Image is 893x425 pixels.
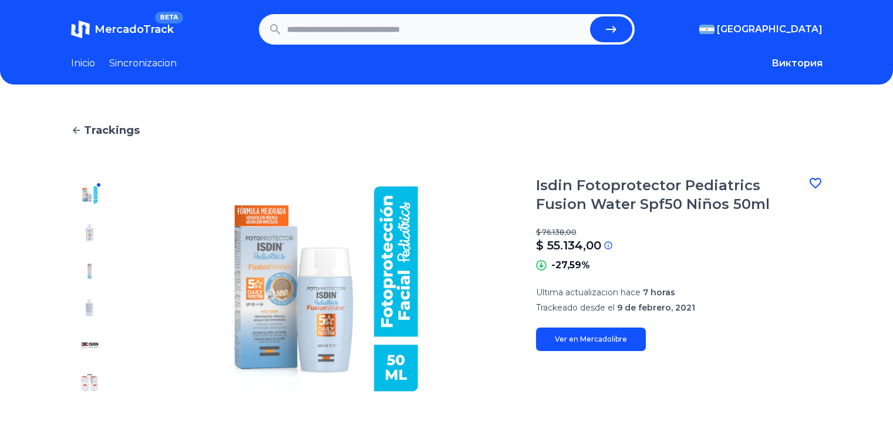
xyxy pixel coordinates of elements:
a: Sincronizacion [109,56,177,70]
img: Isdin Fotoprotector Pediatrics Fusion Water Spf50 Niños 50ml [80,298,99,317]
span: 9 de febrero, 2021 [617,302,695,313]
span: 7 horas [643,287,675,298]
h1: Isdin Fotoprotector Pediatrics Fusion Water Spf50 Niños 50ml [536,176,808,214]
button: [GEOGRAPHIC_DATA] [699,22,823,36]
img: Isdin Fotoprotector Pediatrics Fusion Water Spf50 Niños 50ml [132,176,513,402]
img: Argentina [699,25,715,34]
a: Ver en Mercadolibre [536,328,646,351]
span: Trackeado desde el [536,302,615,313]
img: Isdin Fotoprotector Pediatrics Fusion Water Spf50 Niños 50ml [80,373,99,392]
img: Isdin Fotoprotector Pediatrics Fusion Water Spf50 Niños 50ml [80,336,99,355]
img: Isdin Fotoprotector Pediatrics Fusion Water Spf50 Niños 50ml [80,261,99,279]
a: MercadoTrackBETA [71,20,174,39]
p: $ 76.138,00 [536,228,823,237]
span: BETA [155,12,183,23]
button: Виктория [771,56,823,70]
a: Trackings [71,122,823,139]
span: MercadoTrack [95,23,174,36]
span: Trackings [84,122,140,139]
img: Isdin Fotoprotector Pediatrics Fusion Water Spf50 Niños 50ml [80,185,99,204]
span: [GEOGRAPHIC_DATA] [717,22,823,36]
p: -27,59% [551,258,590,272]
img: MercadoTrack [71,20,90,39]
p: $ 55.134,00 [536,237,601,254]
span: Ultima actualizacion hace [536,287,641,298]
a: Inicio [71,56,95,70]
img: Isdin Fotoprotector Pediatrics Fusion Water Spf50 Niños 50ml [80,223,99,242]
